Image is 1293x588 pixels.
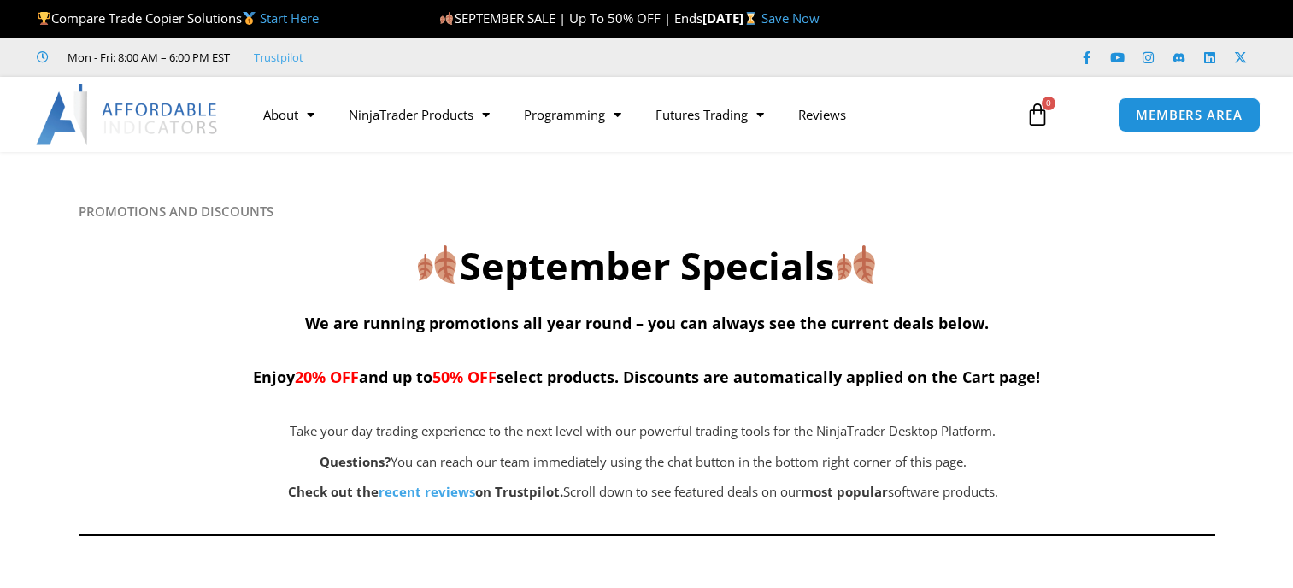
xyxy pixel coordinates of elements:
[254,47,303,68] a: Trustpilot
[164,480,1123,504] p: Scroll down to see featured deals on our software products.
[507,95,638,134] a: Programming
[837,245,875,284] img: 🍂
[1000,90,1075,139] a: 0
[37,9,319,26] span: Compare Trade Copier Solutions
[36,84,220,145] img: LogoAI | Affordable Indicators – NinjaTrader
[253,367,1040,387] span: Enjoy and up to select products. Discounts are automatically applied on the Cart page!
[638,95,781,134] a: Futures Trading
[332,95,507,134] a: NinjaTrader Products
[246,95,332,134] a: About
[439,9,702,26] span: SEPTEMBER SALE | Up To 50% OFF | Ends
[79,241,1215,291] h2: September Specials
[440,12,453,25] img: 🍂
[320,453,391,470] strong: Questions?
[418,245,456,284] img: 🍂
[432,367,497,387] span: 50% OFF
[781,95,863,134] a: Reviews
[1042,97,1055,110] span: 0
[1118,97,1261,132] a: MEMBERS AREA
[801,483,888,500] b: most popular
[63,47,230,68] span: Mon - Fri: 8:00 AM – 6:00 PM EST
[744,12,757,25] img: ⌛
[379,483,475,500] a: recent reviews
[246,95,1009,134] nav: Menu
[288,483,563,500] strong: Check out the on Trustpilot.
[79,203,1215,220] h6: PROMOTIONS AND DISCOUNTS
[243,12,256,25] img: 🥇
[305,313,989,333] span: We are running promotions all year round – you can always see the current deals below.
[761,9,820,26] a: Save Now
[1136,109,1243,121] span: MEMBERS AREA
[38,12,50,25] img: 🏆
[290,422,996,439] span: Take your day trading experience to the next level with our powerful trading tools for the NinjaT...
[260,9,319,26] a: Start Here
[295,367,359,387] span: 20% OFF
[164,450,1123,474] p: You can reach our team immediately using the chat button in the bottom right corner of this page.
[702,9,761,26] strong: [DATE]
